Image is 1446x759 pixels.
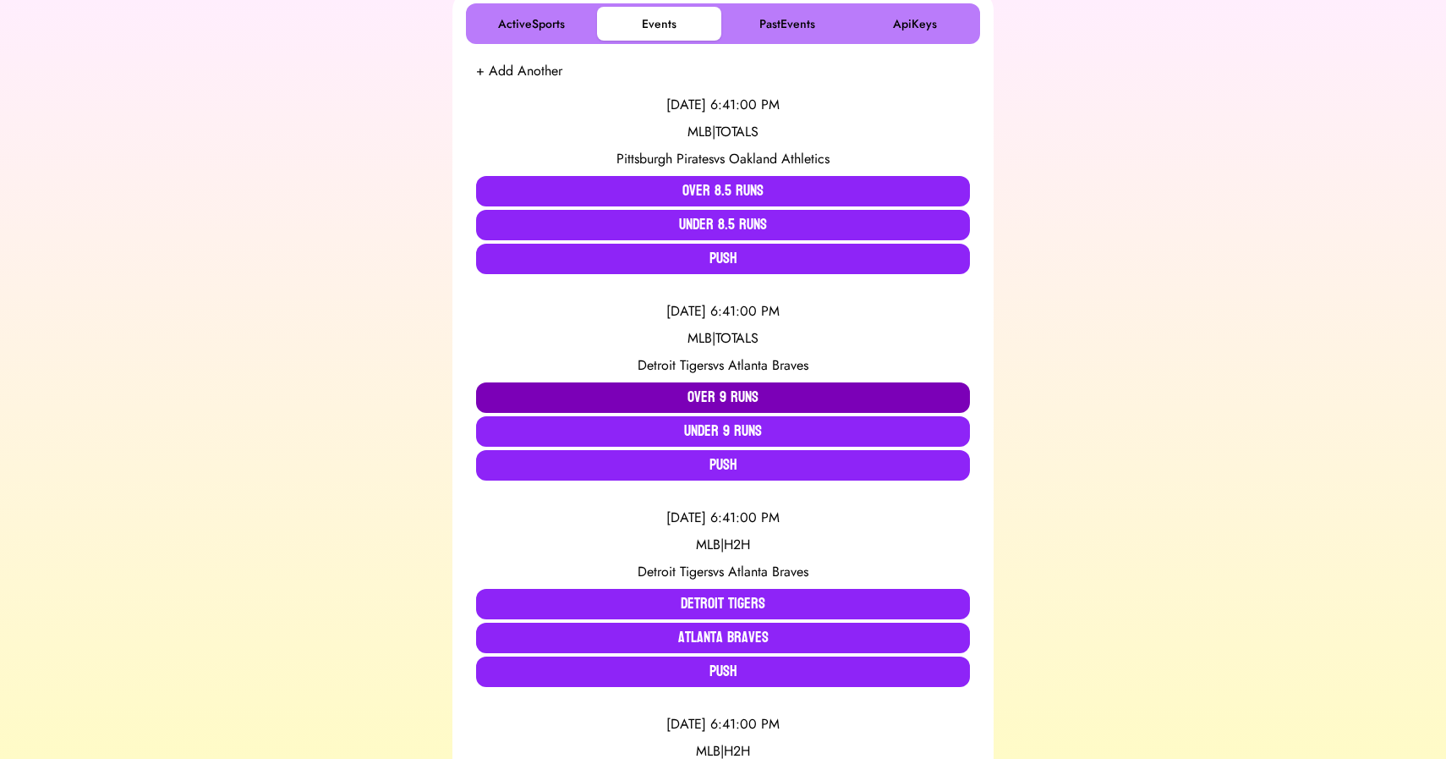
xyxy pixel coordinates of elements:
[728,355,808,375] span: Atlanta Braves
[476,562,970,582] div: vs
[476,623,970,653] button: Atlanta Braves
[476,149,970,169] div: vs
[852,7,977,41] button: ApiKeys
[729,149,830,168] span: Oakland Athletics
[476,95,970,115] div: [DATE] 6:41:00 PM
[476,535,970,555] div: MLB | H2H
[638,562,713,581] span: Detroit Tigers
[476,589,970,619] button: Detroit Tigers
[728,562,808,581] span: Atlanta Braves
[476,355,970,376] div: vs
[476,210,970,240] button: Under 8.5 Runs
[476,382,970,413] button: Over 9 Runs
[476,176,970,206] button: Over 8.5 Runs
[725,7,849,41] button: PastEvents
[469,7,594,41] button: ActiveSports
[476,61,562,81] button: + Add Another
[638,355,713,375] span: Detroit Tigers
[476,508,970,528] div: [DATE] 6:41:00 PM
[476,122,970,142] div: MLB | TOTALS
[476,244,970,274] button: Push
[476,657,970,687] button: Push
[476,416,970,447] button: Under 9 Runs
[476,450,970,481] button: Push
[616,149,714,168] span: Pittsburgh Pirates
[476,301,970,322] div: [DATE] 6:41:00 PM
[476,328,970,349] div: MLB | TOTALS
[476,714,970,734] div: [DATE] 6:41:00 PM
[597,7,721,41] button: Events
